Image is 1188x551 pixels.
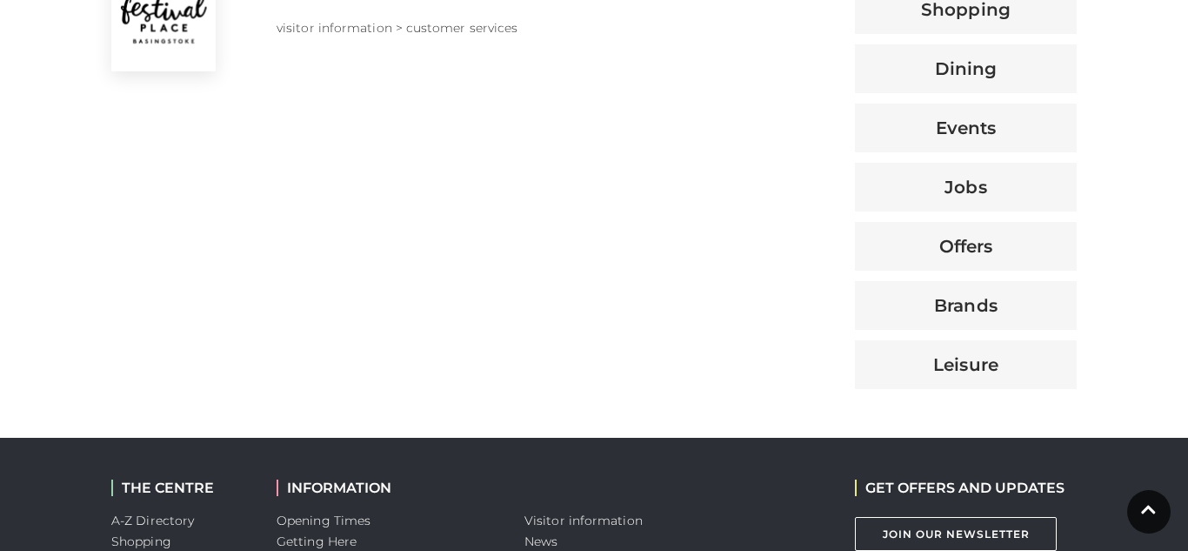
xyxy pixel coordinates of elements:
[855,517,1057,551] a: Join Our Newsletter
[111,513,194,528] a: A-Z Directory
[277,513,370,528] a: Opening Times
[855,281,1077,330] button: Brands
[855,104,1077,152] button: Events
[277,534,357,549] a: Getting Here
[855,163,1077,212] button: Jobs
[111,480,250,496] h2: THE CENTRE
[277,19,396,37] p: visitor information
[396,19,406,37] p: >
[855,222,1077,271] button: Offers
[277,480,498,496] h2: INFORMATION
[111,534,171,549] a: Shopping
[855,340,1077,389] button: Leisure
[524,513,643,528] a: Visitor information
[524,534,557,549] a: News
[406,19,522,37] p: customer services
[855,480,1065,496] h2: GET OFFERS AND UPDATES
[855,44,1077,93] button: Dining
